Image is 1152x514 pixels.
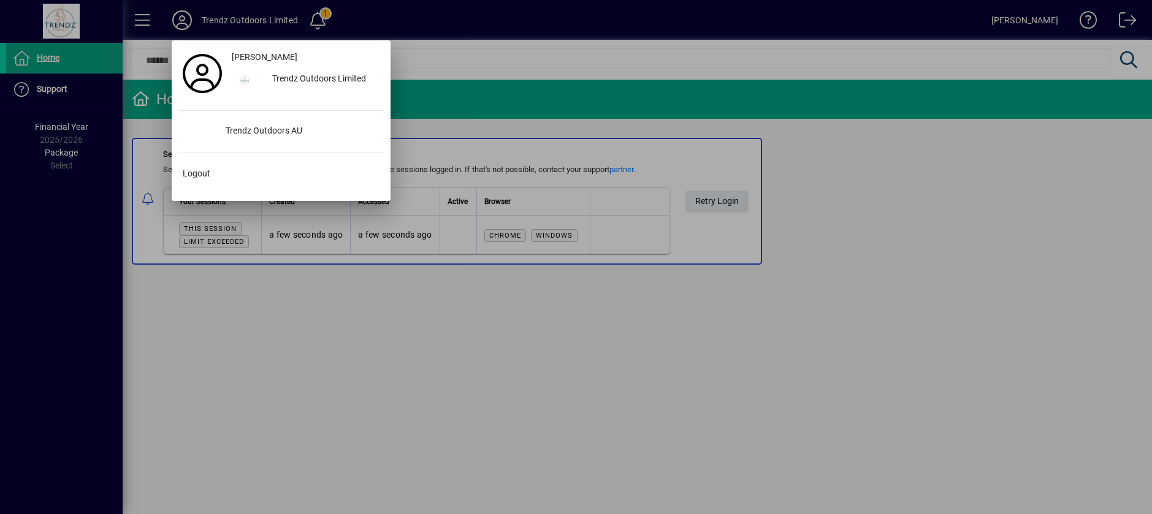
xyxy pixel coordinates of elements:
[227,47,384,69] a: [PERSON_NAME]
[178,121,384,143] button: Trendz Outdoors AU
[183,167,210,180] span: Logout
[178,62,227,85] a: Profile
[227,69,384,91] button: Trendz Outdoors Limited
[232,51,297,64] span: [PERSON_NAME]
[178,163,384,185] button: Logout
[262,69,384,91] div: Trendz Outdoors Limited
[216,121,384,143] div: Trendz Outdoors AU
